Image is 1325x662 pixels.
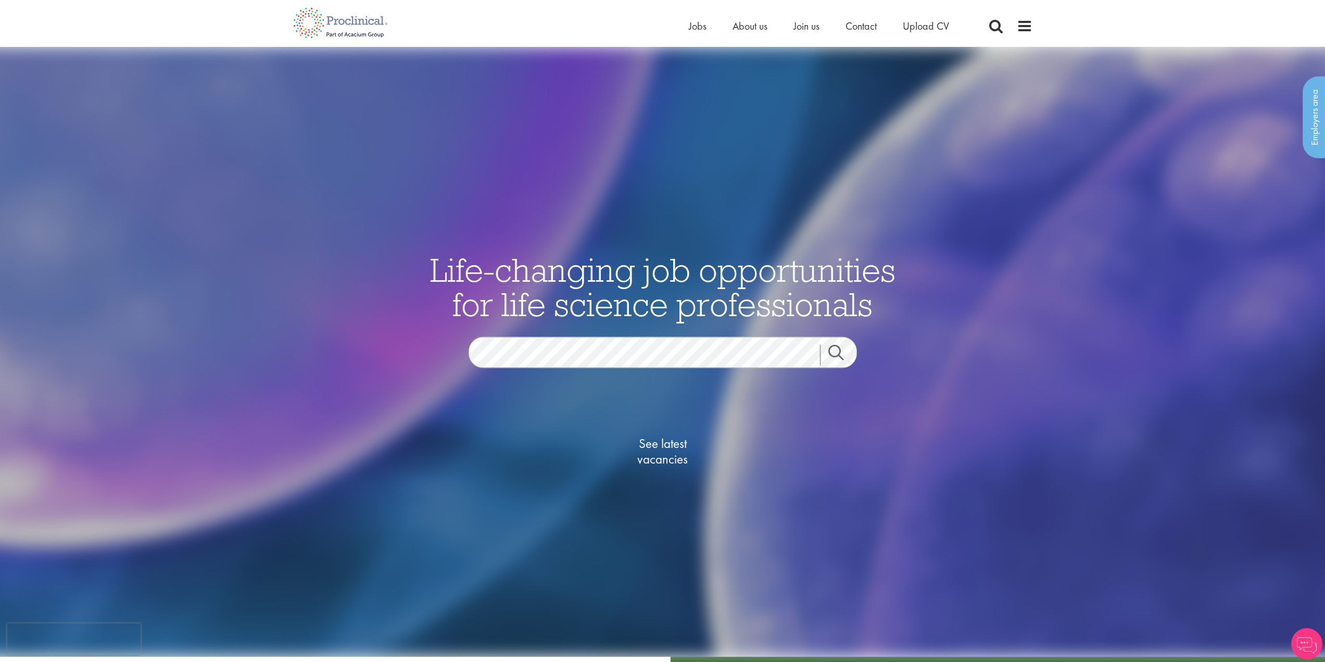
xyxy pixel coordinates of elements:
[1291,628,1322,659] img: Chatbot
[820,345,865,366] a: Job search submit button
[689,19,706,33] a: Jobs
[846,19,877,33] a: Contact
[793,19,819,33] a: Join us
[611,394,715,509] a: See latestvacancies
[733,19,767,33] a: About us
[7,623,141,655] iframe: reCAPTCHA
[903,19,949,33] a: Upload CV
[611,436,715,467] span: See latest vacancies
[430,249,895,325] span: Life-changing job opportunities for life science professionals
